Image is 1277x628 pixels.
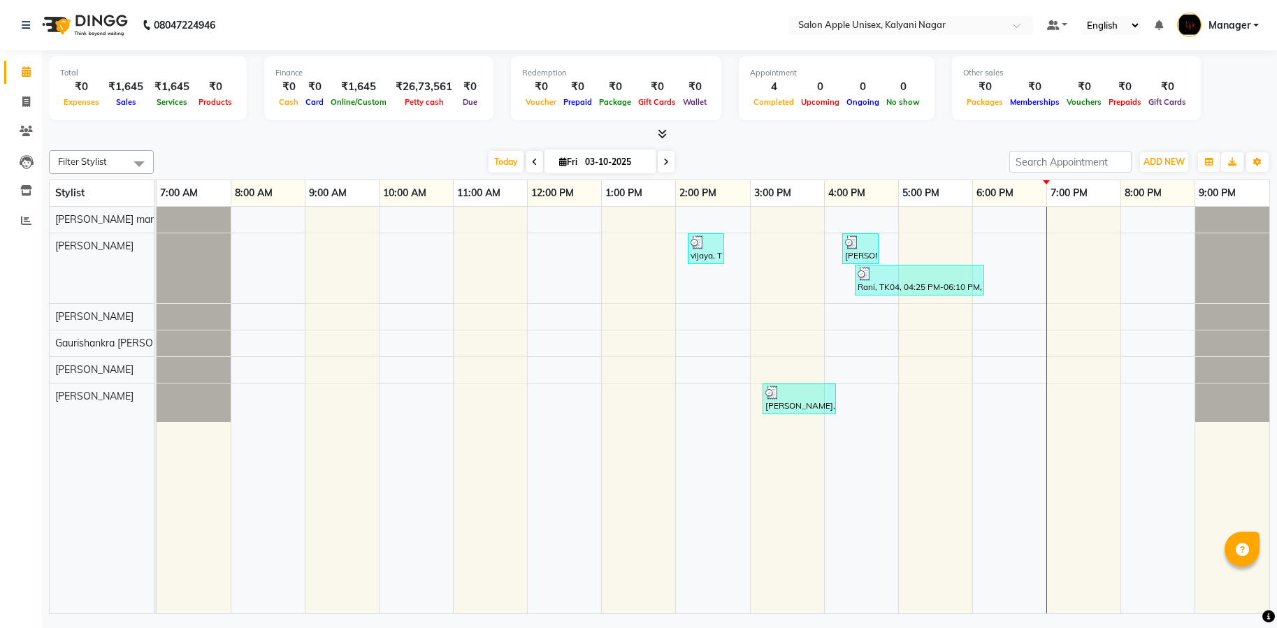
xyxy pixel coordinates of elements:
[327,79,390,95] div: ₹1,645
[899,183,943,203] a: 5:00 PM
[195,79,236,95] div: ₹0
[1209,18,1250,33] span: Manager
[843,97,883,107] span: Ongoing
[963,79,1007,95] div: ₹0
[55,213,176,226] span: [PERSON_NAME] manager
[60,79,103,95] div: ₹0
[679,79,710,95] div: ₹0
[602,183,646,203] a: 1:00 PM
[58,156,107,167] span: Filter Stylist
[401,97,447,107] span: Petty cash
[844,235,877,262] div: [PERSON_NAME], TK03, 04:15 PM-04:45 PM, Threading - Upper lips - [DEMOGRAPHIC_DATA],Threading - E...
[750,67,923,79] div: Appointment
[689,235,723,262] div: vijaya, TK01, 02:10 PM-02:40 PM, Threading - Eyebrows - [DEMOGRAPHIC_DATA],Threading - Upper lips...
[113,97,140,107] span: Sales
[1063,79,1105,95] div: ₹0
[302,97,327,107] span: Card
[1143,156,1185,167] span: ADD NEW
[973,183,1017,203] a: 6:00 PM
[963,67,1190,79] div: Other sales
[1105,79,1145,95] div: ₹0
[750,97,798,107] span: Completed
[195,97,236,107] span: Products
[522,97,560,107] span: Voucher
[60,67,236,79] div: Total
[302,79,327,95] div: ₹0
[380,183,430,203] a: 10:00 AM
[1145,97,1190,107] span: Gift Cards
[154,6,215,45] b: 08047224946
[275,67,482,79] div: Finance
[55,337,196,349] span: Gaurishankra [PERSON_NAME]
[560,79,596,95] div: ₹0
[883,79,923,95] div: 0
[1009,151,1132,173] input: Search Appointment
[1007,97,1063,107] span: Memberships
[1047,183,1091,203] a: 7:00 PM
[55,390,134,402] span: [PERSON_NAME]
[798,79,843,95] div: 0
[798,97,843,107] span: Upcoming
[231,183,276,203] a: 8:00 AM
[275,97,302,107] span: Cash
[522,79,560,95] div: ₹0
[55,187,85,199] span: Stylist
[750,79,798,95] div: 4
[1145,79,1190,95] div: ₹0
[1063,97,1105,107] span: Vouchers
[275,79,302,95] div: ₹0
[560,97,596,107] span: Prepaid
[856,267,983,293] div: Rani, TK04, 04:25 PM-06:10 PM, Head Massage - Signature head massage - [DEMOGRAPHIC_DATA],Hair Wa...
[1195,183,1239,203] a: 9:00 PM
[963,97,1007,107] span: Packages
[459,97,481,107] span: Due
[522,67,710,79] div: Redemption
[679,97,710,107] span: Wallet
[596,79,635,95] div: ₹0
[454,183,504,203] a: 11:00 AM
[305,183,350,203] a: 9:00 AM
[390,79,458,95] div: ₹26,73,561
[1121,183,1165,203] a: 8:00 PM
[764,386,835,412] div: [PERSON_NAME], TK02, 03:10 PM-04:10 PM, Threading - Eyebrows - [DEMOGRAPHIC_DATA],Threading - Jaw...
[676,183,720,203] a: 2:00 PM
[153,97,191,107] span: Services
[1007,79,1063,95] div: ₹0
[103,79,149,95] div: ₹1,645
[149,79,195,95] div: ₹1,645
[843,79,883,95] div: 0
[55,310,134,323] span: [PERSON_NAME]
[55,240,134,252] span: [PERSON_NAME]
[581,152,651,173] input: 2025-10-03
[556,156,581,167] span: Fri
[883,97,923,107] span: No show
[458,79,482,95] div: ₹0
[55,363,134,376] span: [PERSON_NAME]
[528,183,577,203] a: 12:00 PM
[489,151,524,173] span: Today
[36,6,131,45] img: logo
[1140,152,1188,172] button: ADD NEW
[635,79,679,95] div: ₹0
[1177,13,1202,37] img: Manager
[1218,572,1263,614] iframe: chat widget
[60,97,103,107] span: Expenses
[751,183,795,203] a: 3:00 PM
[635,97,679,107] span: Gift Cards
[825,183,869,203] a: 4:00 PM
[1105,97,1145,107] span: Prepaids
[596,97,635,107] span: Package
[157,183,201,203] a: 7:00 AM
[327,97,390,107] span: Online/Custom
